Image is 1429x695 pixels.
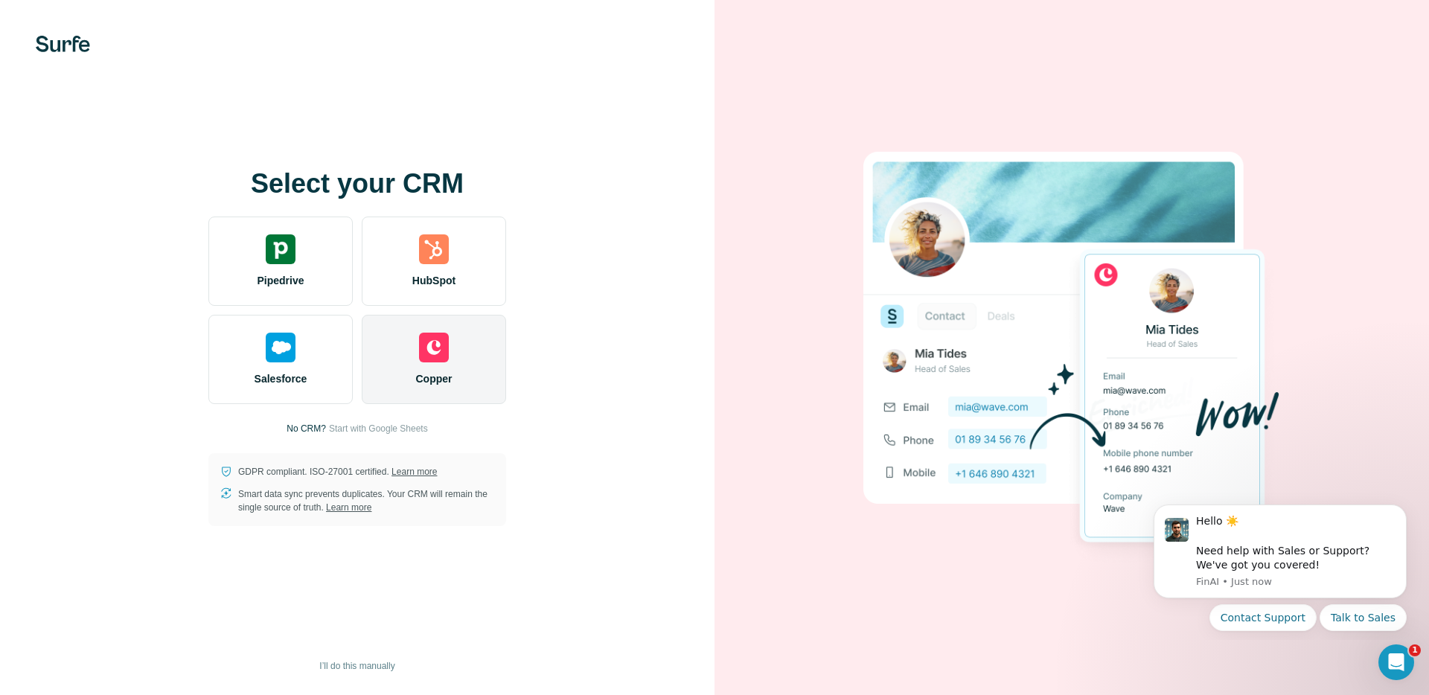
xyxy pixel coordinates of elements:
[1409,644,1421,656] span: 1
[412,273,455,288] span: HubSpot
[1378,644,1414,680] iframe: Intercom live chat
[419,333,449,362] img: copper's logo
[416,371,453,386] span: Copper
[266,333,295,362] img: salesforce's logo
[266,234,295,264] img: pipedrive's logo
[36,36,90,52] img: Surfe's logo
[238,465,437,478] p: GDPR compliant. ISO-27001 certified.
[257,273,304,288] span: Pipedrive
[287,422,326,435] p: No CRM?
[319,659,394,673] span: I’ll do this manually
[1131,491,1429,640] iframe: Intercom notifications message
[309,655,405,677] button: I’ll do this manually
[863,126,1280,569] img: COPPER image
[419,234,449,264] img: hubspot's logo
[255,371,307,386] span: Salesforce
[208,169,506,199] h1: Select your CRM
[391,467,437,477] a: Learn more
[329,422,428,435] button: Start with Google Sheets
[238,487,494,514] p: Smart data sync prevents duplicates. Your CRM will remain the single source of truth.
[326,502,371,513] a: Learn more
